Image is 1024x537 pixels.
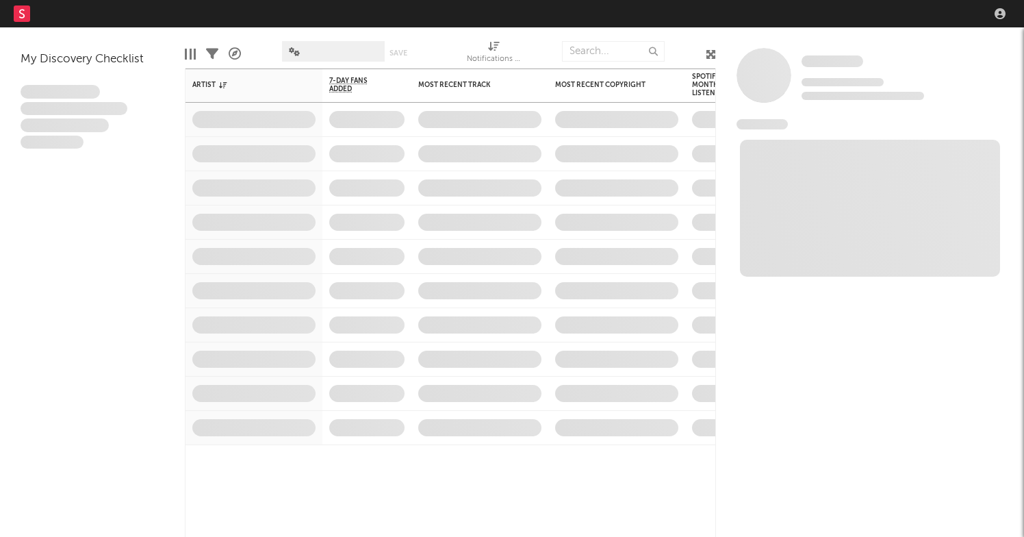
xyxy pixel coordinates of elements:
div: Most Recent Copyright [555,81,658,89]
div: Notifications (Artist) [467,51,522,68]
div: Most Recent Track [418,81,521,89]
a: Some Artist [802,55,863,68]
span: Lorem ipsum dolor [21,85,100,99]
span: 0 fans last week [802,92,924,100]
div: Edit Columns [185,34,196,74]
button: Save [389,49,407,57]
span: Some Artist [802,55,863,67]
span: Praesent ac interdum [21,118,109,132]
div: Spotify Monthly Listeners [692,73,740,97]
span: 7-Day Fans Added [329,77,384,93]
span: Tracking Since: [DATE] [802,78,884,86]
div: Artist [192,81,295,89]
input: Search... [562,41,665,62]
span: Integer aliquet in purus et [21,102,127,116]
div: Filters [206,34,218,74]
div: Notifications (Artist) [467,34,522,74]
span: Aliquam viverra [21,136,84,149]
div: A&R Pipeline [229,34,241,74]
span: News Feed [737,119,788,129]
div: My Discovery Checklist [21,51,164,68]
